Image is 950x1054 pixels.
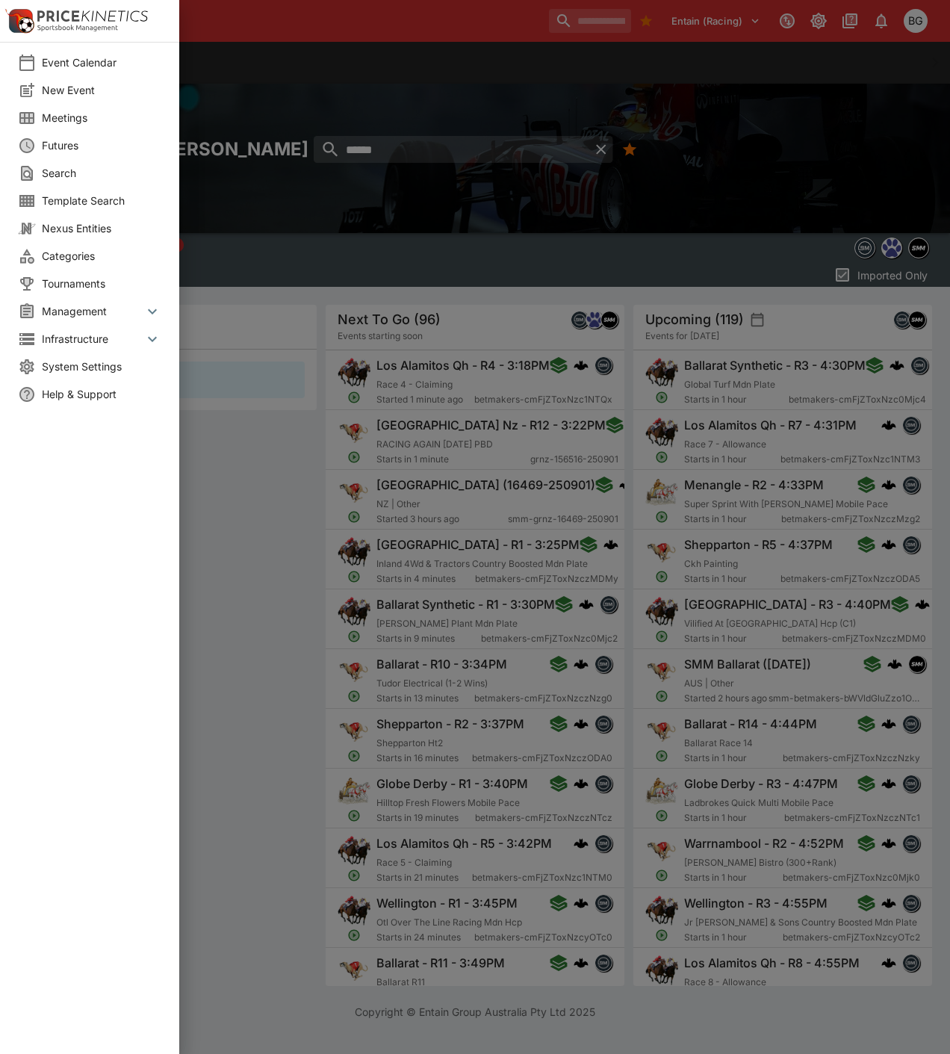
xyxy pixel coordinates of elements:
span: Help & Support [42,386,161,402]
span: System Settings [42,359,161,374]
span: Event Calendar [42,55,161,70]
span: Categories [42,248,161,264]
span: Infrastructure [42,331,143,347]
span: Management [42,303,143,319]
img: Sportsbook Management [37,25,118,31]
span: Template Search [42,193,161,208]
span: Search [42,165,161,181]
span: Futures [42,137,161,153]
span: Tournaments [42,276,161,291]
img: PriceKinetics [37,10,148,22]
span: Nexus Entities [42,220,161,236]
span: New Event [42,82,161,98]
img: PriceKinetics Logo [4,6,34,36]
span: Meetings [42,110,161,125]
